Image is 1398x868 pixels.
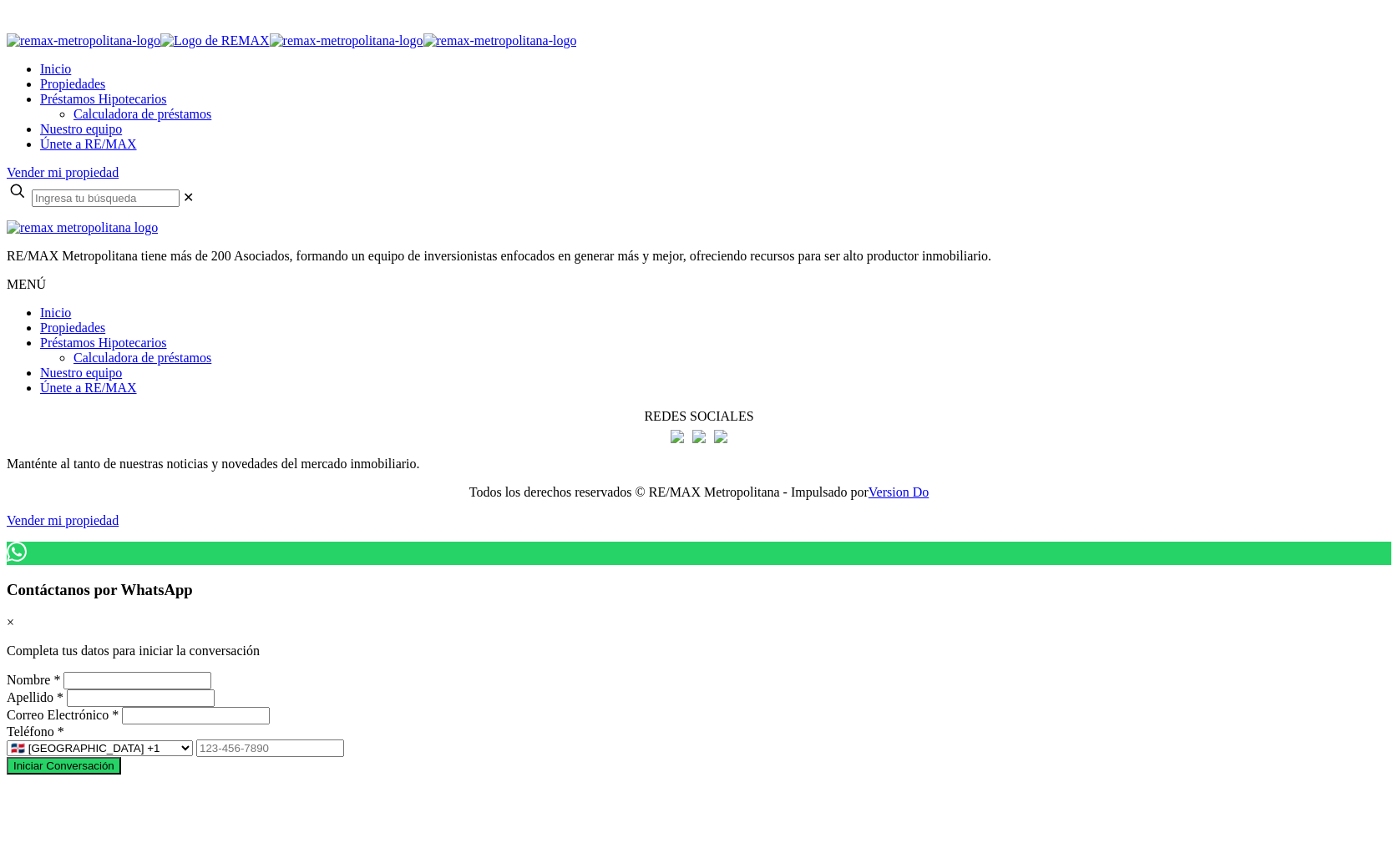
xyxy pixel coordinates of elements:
[692,430,706,443] img: instagram.png
[40,77,105,91] a: Propiedades
[7,33,576,48] a: RE/MAX Metropolitana
[869,485,929,499] a: Version Do
[73,107,211,121] a: Calculadora de préstamos
[270,33,423,48] img: remax-metropolitana-logo
[7,220,158,235] img: remax metropolitana logo
[7,643,1391,659] p: Completa tus datos para iniciar la conversación
[7,485,1391,500] p: Todos los derechos reservados © RE/MAX Metropolitana - Impulsado por
[40,366,122,380] a: Nuestro equipo
[7,757,121,775] button: Iniciar Conversación
[7,62,1391,152] nav: Main menu
[7,277,1391,292] p: MENÚ
[40,137,137,151] a: Únete a RE/MAX
[40,381,137,395] a: Únete a RE/MAX
[7,165,119,179] a: Vender mi propiedad
[7,249,1391,264] p: RE/MAX Metropolitana tiene más de 200 Asociados, formando un equipo de inversionistas enfocados e...
[7,409,1391,424] p: REDES SOCIALES
[40,305,71,320] a: Inicio
[7,457,1391,472] p: Manténte al tanto de nuestras noticias y novedades del mercado inmobiliario.
[7,615,14,629] span: ×
[7,513,119,527] a: Vender mi propiedad
[40,62,71,76] a: Inicio
[7,708,119,722] label: Correo Electrónico *
[7,33,160,48] img: remax-metropolitana-logo
[7,724,64,739] label: Teléfono *
[40,320,105,335] a: Propiedades
[40,122,122,136] a: Nuestro equipo
[7,690,63,704] label: Apellido *
[423,33,577,48] img: remax-metropolitana-logo
[73,351,211,365] a: Calculadora de préstamos
[183,190,194,204] span: ✕
[714,430,727,443] img: linkedin.png
[32,189,180,207] input: Ingresa tu búsqueda
[7,180,28,202] svg: search icon
[40,92,167,106] a: Préstamos Hipotecarios
[671,430,684,443] img: facebook.png
[160,33,270,48] img: Logo de REMAX
[40,336,167,350] a: Préstamos Hipotecarios
[196,739,344,757] input: 123-456-7890
[7,581,1391,599] h3: Contáctanos por WhatsApp
[7,673,60,687] label: Nombre *
[7,513,1391,528] div: responsive menu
